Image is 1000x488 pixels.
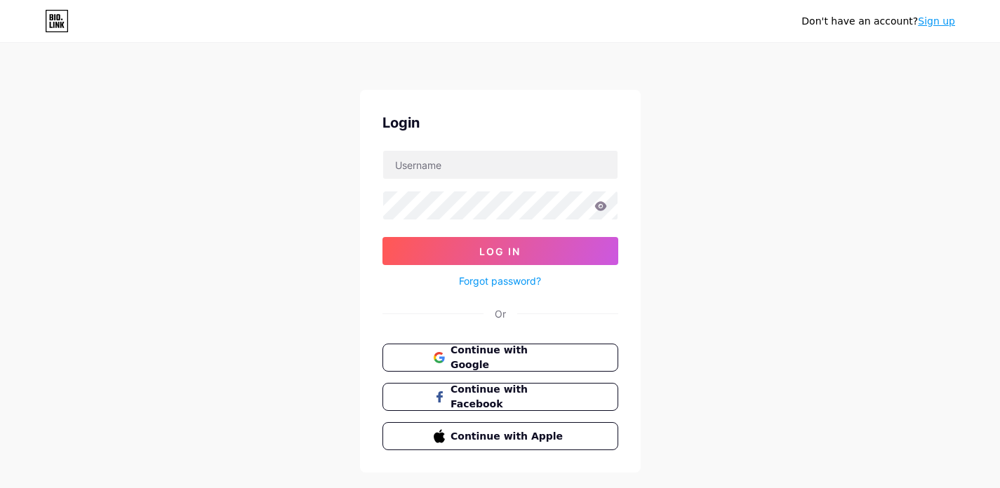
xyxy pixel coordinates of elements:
div: Don't have an account? [801,14,955,29]
span: Continue with Facebook [451,382,566,412]
button: Continue with Apple [382,422,618,450]
a: Forgot password? [459,273,541,288]
span: Continue with Apple [451,429,566,444]
button: Continue with Facebook [382,383,618,411]
div: Or [495,306,506,321]
button: Log In [382,237,618,265]
div: Login [382,112,618,133]
span: Continue with Google [451,343,566,372]
a: Sign up [918,15,955,27]
span: Log In [479,245,521,257]
button: Continue with Google [382,344,618,372]
input: Username [383,151,618,179]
